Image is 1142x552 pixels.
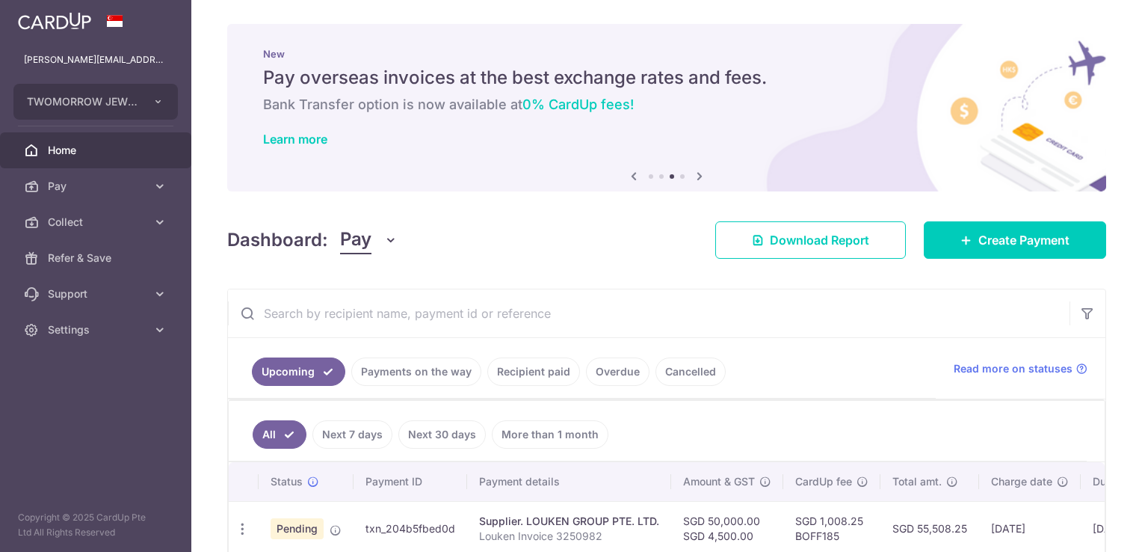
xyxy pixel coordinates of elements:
h4: Dashboard: [227,227,328,254]
span: Total amt. [892,474,942,489]
th: Payment ID [354,462,467,501]
input: Search by recipient name, payment id or reference [228,289,1070,337]
a: Next 30 days [398,420,486,449]
span: Pay [340,226,371,254]
span: Read more on statuses [954,361,1072,376]
a: Learn more [263,132,327,147]
a: Overdue [586,358,649,386]
img: CardUp [18,12,91,30]
span: Create Payment [978,231,1070,249]
a: Read more on statuses [954,361,1087,376]
span: Home [48,143,146,158]
span: Refer & Save [48,251,146,266]
p: New [263,48,1070,60]
button: TWOMORROW JEWELLERY PTE. LTD. [13,84,178,120]
a: Create Payment [924,221,1106,259]
img: International Invoice Banner [227,24,1106,191]
span: Support [48,286,146,301]
h6: Bank Transfer option is now available at [263,96,1070,114]
a: Download Report [715,221,906,259]
a: Cancelled [655,358,726,386]
span: CardUp fee [795,474,852,489]
a: Recipient paid [487,358,580,386]
span: Charge date [991,474,1052,489]
a: Next 7 days [312,420,392,449]
div: Supplier. LOUKEN GROUP PTE. LTD. [479,514,659,529]
h5: Pay overseas invoices at the best exchange rates and fees. [263,66,1070,90]
span: Status [271,474,303,489]
span: Collect [48,215,146,230]
a: Upcoming [252,358,345,386]
p: [PERSON_NAME][EMAIL_ADDRESS][DOMAIN_NAME] [24,52,167,67]
th: Payment details [467,462,671,501]
a: Payments on the way [351,358,481,386]
span: Pay [48,179,146,194]
span: Pending [271,518,324,539]
span: Settings [48,322,146,337]
p: Louken Invoice 3250982 [479,529,659,544]
a: All [253,420,306,449]
span: Download Report [770,231,869,249]
span: Due date [1093,474,1138,489]
span: Amount & GST [683,474,755,489]
span: 0% CardUp fees! [522,96,634,112]
a: More than 1 month [492,420,608,449]
iframe: Opens a widget where you can find more information [1046,507,1127,545]
button: Pay [340,226,398,254]
span: TWOMORROW JEWELLERY PTE. LTD. [27,94,138,109]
